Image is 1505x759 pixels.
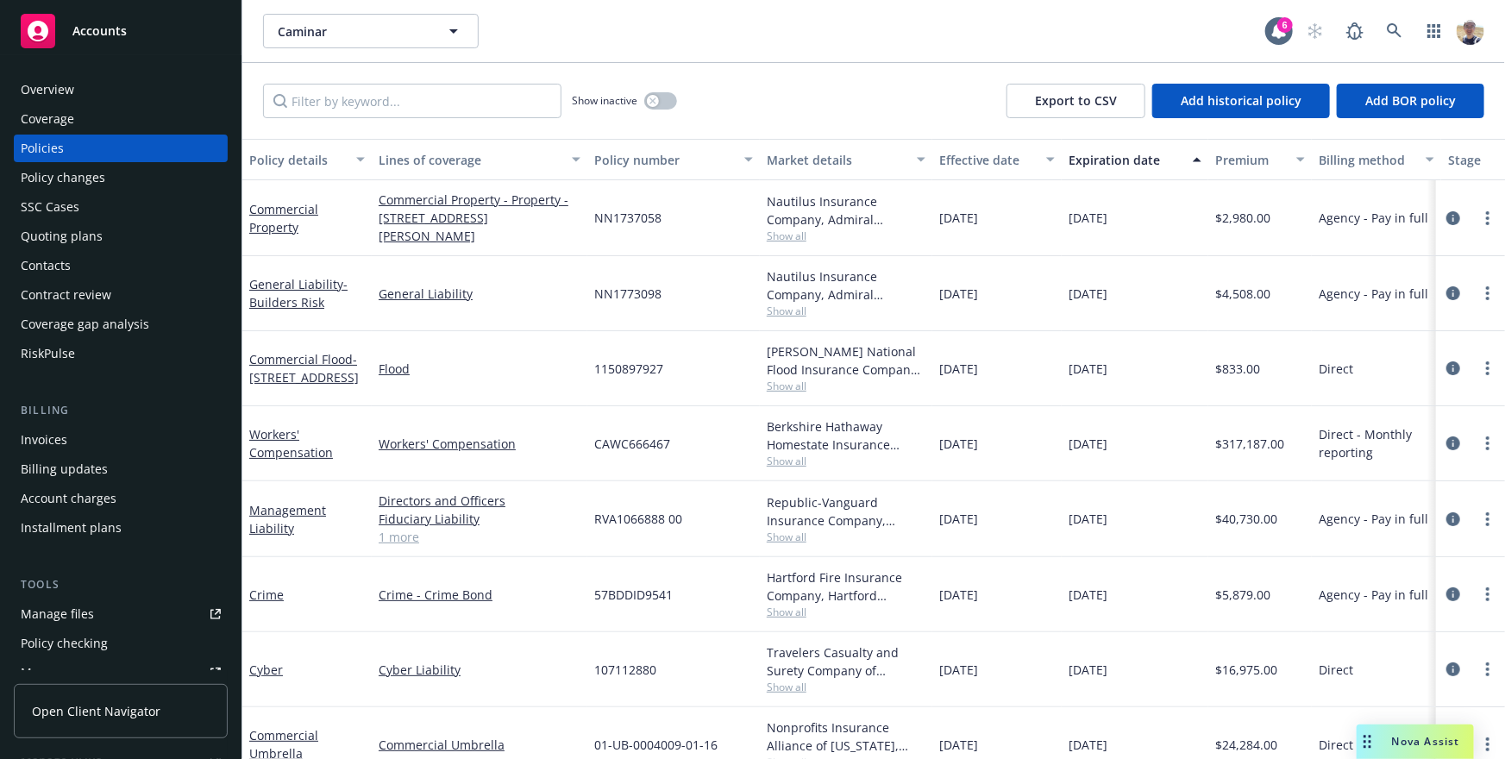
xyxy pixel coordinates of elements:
[760,139,932,180] button: Market details
[21,193,79,221] div: SSC Cases
[1062,139,1208,180] button: Expiration date
[1215,435,1284,453] span: $317,187.00
[1069,151,1182,169] div: Expiration date
[1312,139,1441,180] button: Billing method
[21,340,75,367] div: RiskPulse
[932,139,1062,180] button: Effective date
[14,281,228,309] a: Contract review
[372,139,587,180] button: Lines of coverage
[1152,84,1330,118] button: Add historical policy
[242,139,372,180] button: Policy details
[14,455,228,483] a: Billing updates
[263,14,479,48] button: Caminar
[1417,14,1452,48] a: Switch app
[767,568,925,605] div: Hartford Fire Insurance Company, Hartford Insurance Group
[14,659,228,687] a: Manage exposures
[14,402,228,419] div: Billing
[1443,283,1464,304] a: circleInformation
[1477,358,1498,379] a: more
[379,492,580,510] a: Directors and Officers
[21,455,108,483] div: Billing updates
[1208,139,1312,180] button: Premium
[767,493,925,530] div: Republic-Vanguard Insurance Company, AmTrust Financial Services
[1277,17,1293,33] div: 6
[249,151,346,169] div: Policy details
[939,360,978,378] span: [DATE]
[14,193,228,221] a: SSC Cases
[379,151,561,169] div: Lines of coverage
[1069,360,1107,378] span: [DATE]
[594,736,718,754] span: 01-UB-0004009-01-16
[767,530,925,544] span: Show all
[21,426,67,454] div: Invoices
[14,7,228,55] a: Accounts
[767,229,925,243] span: Show all
[939,209,978,227] span: [DATE]
[1477,734,1498,755] a: more
[1215,151,1286,169] div: Premium
[594,510,682,528] span: RVA1066888 00
[939,151,1036,169] div: Effective date
[1069,586,1107,604] span: [DATE]
[14,600,228,628] a: Manage files
[594,360,663,378] span: 1150897927
[249,502,326,536] a: Management Liability
[1319,360,1353,378] span: Direct
[767,718,925,755] div: Nonprofits Insurance Alliance of [US_STATE], Inc., Nonprofits Insurance Alliance of [US_STATE], I...
[263,84,561,118] input: Filter by keyword...
[21,105,74,133] div: Coverage
[21,310,149,338] div: Coverage gap analysis
[21,135,64,162] div: Policies
[1377,14,1412,48] a: Search
[1319,586,1428,604] span: Agency - Pay in full
[379,360,580,378] a: Flood
[587,139,760,180] button: Policy number
[594,435,670,453] span: CAWC666467
[1477,283,1498,304] a: more
[1215,510,1277,528] span: $40,730.00
[379,661,580,679] a: Cyber Liability
[1319,209,1428,227] span: Agency - Pay in full
[379,510,580,528] a: Fiduciary Liability
[21,485,116,512] div: Account charges
[1477,659,1498,680] a: more
[21,252,71,279] div: Contacts
[767,379,925,393] span: Show all
[379,586,580,604] a: Crime - Crime Bond
[1443,358,1464,379] a: circleInformation
[1443,509,1464,530] a: circleInformation
[939,510,978,528] span: [DATE]
[379,435,580,453] a: Workers' Compensation
[1069,435,1107,453] span: [DATE]
[21,659,130,687] div: Manage exposures
[939,586,978,604] span: [DATE]
[14,105,228,133] a: Coverage
[572,93,637,108] span: Show inactive
[249,201,318,235] a: Commercial Property
[14,223,228,250] a: Quoting plans
[1215,360,1260,378] span: $833.00
[1215,736,1277,754] span: $24,284.00
[21,514,122,542] div: Installment plans
[767,192,925,229] div: Nautilus Insurance Company, Admiral Insurance Group ([PERSON_NAME] Corporation)
[939,435,978,453] span: [DATE]
[249,426,333,461] a: Workers' Compensation
[21,630,108,657] div: Policy checking
[1215,285,1270,303] span: $4,508.00
[1069,736,1107,754] span: [DATE]
[767,267,925,304] div: Nautilus Insurance Company, Admiral Insurance Group (W.R. Berkley Corporation), RT Specialty Insu...
[594,285,662,303] span: NN1773098
[1477,584,1498,605] a: more
[379,736,580,754] a: Commercial Umbrella
[14,135,228,162] a: Policies
[1443,659,1464,680] a: circleInformation
[14,76,228,103] a: Overview
[767,151,906,169] div: Market details
[767,417,925,454] div: Berkshire Hathaway Homestate Insurance Company, Berkshire Hathaway Homestate Companies (BHHC), KZ...
[32,702,160,720] span: Open Client Navigator
[1443,584,1464,605] a: circleInformation
[1181,92,1301,109] span: Add historical policy
[14,426,228,454] a: Invoices
[767,643,925,680] div: Travelers Casualty and Surety Company of America, Travelers Insurance
[14,252,228,279] a: Contacts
